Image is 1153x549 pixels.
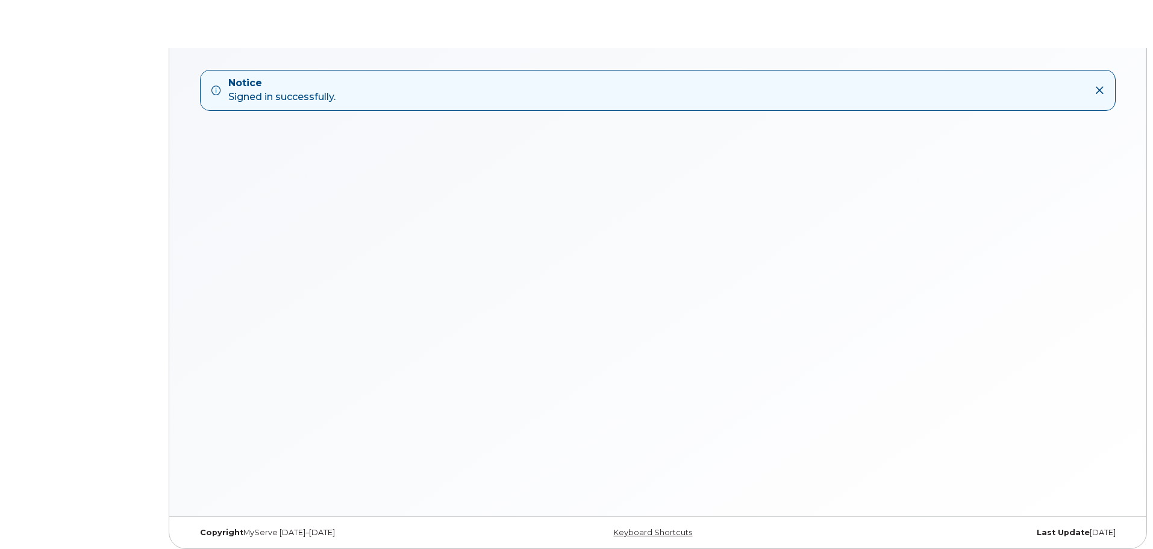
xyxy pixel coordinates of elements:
div: [DATE] [813,528,1125,538]
div: Signed in successfully. [228,77,336,104]
strong: Last Update [1037,528,1090,537]
strong: Notice [228,77,336,90]
strong: Copyright [200,528,243,537]
a: Keyboard Shortcuts [613,528,692,537]
div: MyServe [DATE]–[DATE] [191,528,502,538]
